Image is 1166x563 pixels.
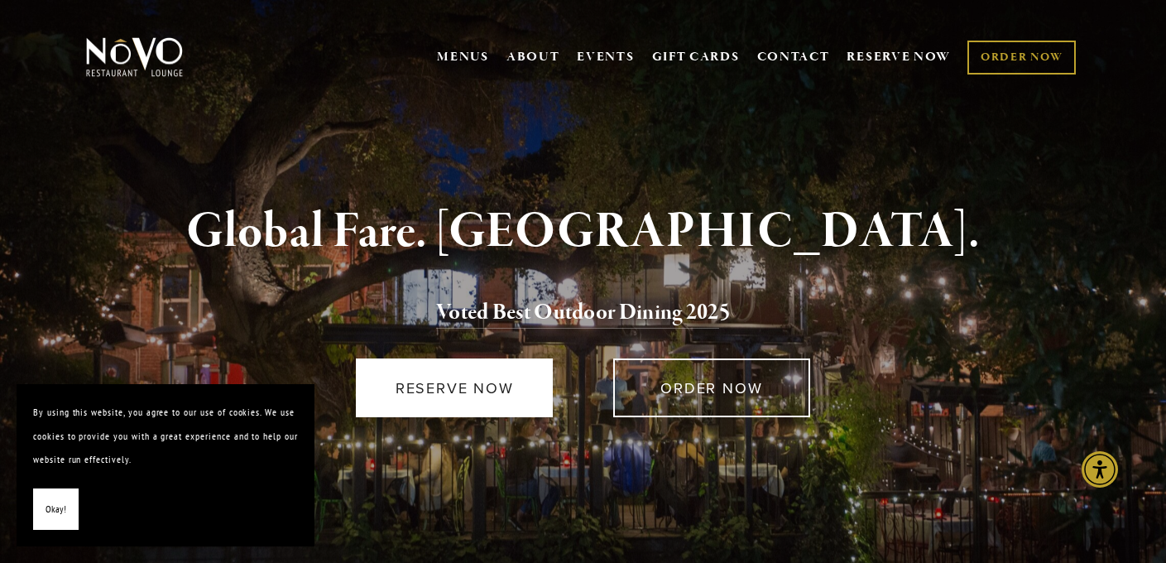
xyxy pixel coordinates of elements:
p: By using this website, you agree to our use of cookies. We use cookies to provide you with a grea... [33,401,298,472]
div: Accessibility Menu [1082,451,1118,488]
a: CONTACT [757,41,830,73]
a: RESERVE NOW [356,358,553,417]
span: Okay! [46,498,66,522]
h2: 5 [113,296,1053,330]
img: Novo Restaurant &amp; Lounge [83,36,186,78]
a: ABOUT [506,49,560,65]
a: ORDER NOW [967,41,1076,75]
a: ORDER NOW [613,358,810,417]
a: Voted Best Outdoor Dining 202 [436,298,719,330]
button: Okay! [33,488,79,531]
strong: Global Fare. [GEOGRAPHIC_DATA]. [186,200,980,263]
a: EVENTS [577,49,634,65]
a: RESERVE NOW [847,41,951,73]
section: Cookie banner [17,384,314,546]
a: GIFT CARDS [652,41,740,73]
a: MENUS [437,49,489,65]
